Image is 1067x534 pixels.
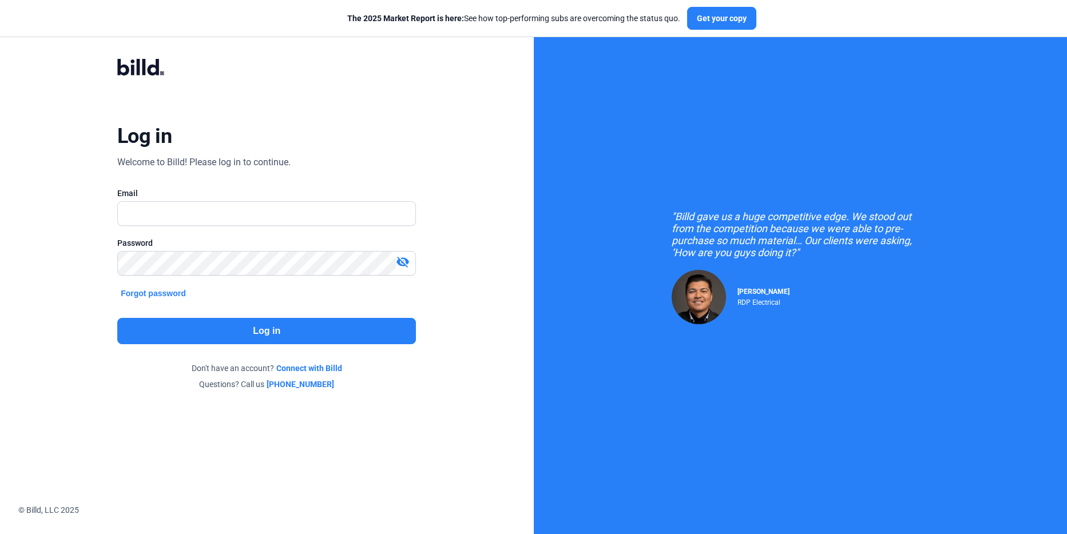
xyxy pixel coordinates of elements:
div: See how top-performing subs are overcoming the status quo. [347,13,680,24]
img: Raul Pacheco [672,270,726,324]
div: Log in [117,123,172,149]
mat-icon: visibility_off [396,255,410,269]
button: Get your copy [687,7,756,30]
div: Don't have an account? [117,362,416,374]
div: RDP Electrical [737,296,790,306]
button: Forgot password [117,287,189,300]
div: Email [117,188,416,199]
a: [PHONE_NUMBER] [267,378,334,390]
div: Questions? Call us [117,378,416,390]
div: Password [117,237,416,249]
span: The 2025 Market Report is here: [347,14,464,23]
button: Log in [117,318,416,344]
div: "Billd gave us a huge competitive edge. We stood out from the competition because we were able to... [672,210,929,258]
a: Connect with Billd [276,362,342,374]
div: Welcome to Billd! Please log in to continue. [117,156,291,169]
span: [PERSON_NAME] [737,288,790,296]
